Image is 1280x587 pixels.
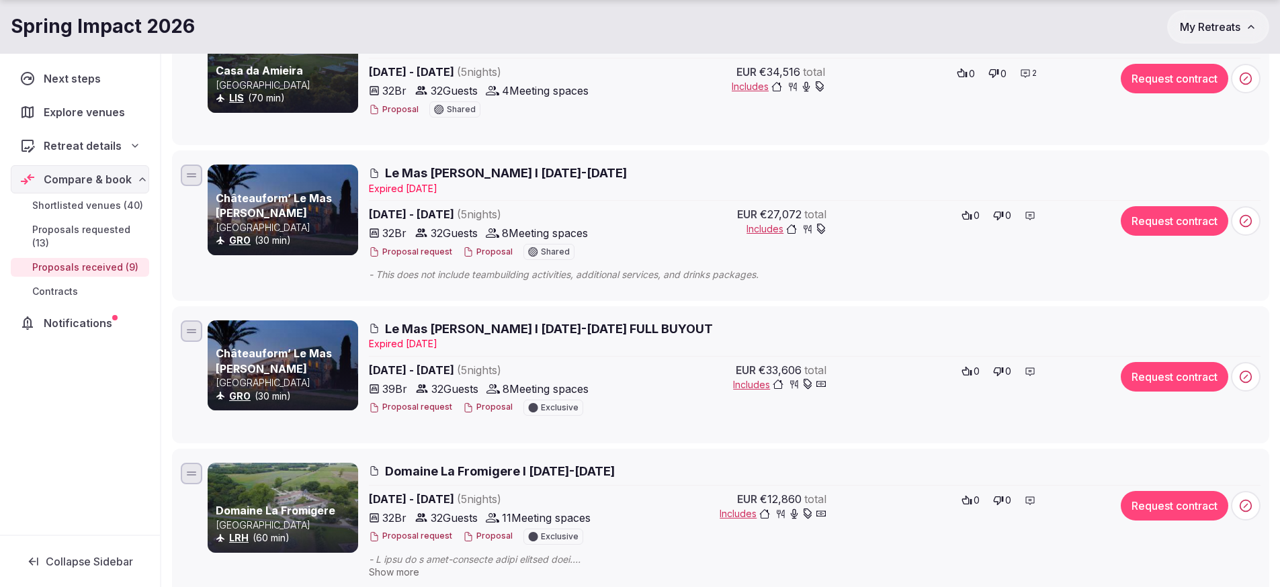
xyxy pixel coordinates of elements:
[733,378,826,392] button: Includes
[759,64,800,80] span: €34,516
[369,268,785,281] span: - This does not include teambuilding activities, additional services, and drinks packages.
[216,79,355,92] p: [GEOGRAPHIC_DATA]
[502,83,589,99] span: 4 Meeting spaces
[216,504,335,517] a: Domaine La Fromigere
[431,225,478,241] span: 32 Guests
[11,309,149,337] a: Notifications
[1121,64,1228,93] button: Request contract
[229,234,251,246] a: GRO
[457,363,501,377] span: ( 5 night s )
[1005,494,1011,507] span: 0
[463,531,513,542] button: Proposal
[457,492,501,506] span: ( 5 night s )
[1121,362,1228,392] button: Request contract
[541,533,579,541] span: Exclusive
[463,246,513,258] button: Proposal
[216,347,332,375] a: Châteauform’ Le Mas [PERSON_NAME]
[1167,10,1269,44] button: My Retreats
[502,225,588,241] span: 8 Meeting spaces
[746,222,826,236] button: Includes
[11,98,149,126] a: Explore venues
[974,365,980,378] span: 0
[369,182,1261,195] div: Expire d [DATE]
[984,64,1011,83] button: 0
[216,91,355,105] div: (70 min)
[541,248,570,256] span: Shared
[457,208,501,221] span: ( 5 night s )
[382,510,407,526] span: 32 Br
[369,337,1261,351] div: Expire d [DATE]
[11,64,149,93] a: Next steps
[974,494,980,507] span: 0
[1032,68,1037,79] span: 2
[385,320,713,337] span: Le Mas [PERSON_NAME] I [DATE]-[DATE] FULL BUYOUT
[229,390,251,403] button: GRO
[11,196,149,215] a: Shortlisted venues (40)
[720,507,826,521] button: Includes
[957,206,984,225] button: 0
[804,362,826,378] span: total
[759,362,802,378] span: €33,606
[804,491,826,507] span: total
[760,206,802,222] span: €27,072
[989,206,1015,225] button: 0
[953,64,979,83] button: 0
[369,246,452,258] button: Proposal request
[369,362,605,378] span: [DATE] - [DATE]
[1121,491,1228,521] button: Request contract
[216,191,332,220] a: Châteauform’ Le Mas [PERSON_NAME]
[1180,20,1240,34] span: My Retreats
[32,199,143,212] span: Shortlisted venues (40)
[216,221,355,234] p: [GEOGRAPHIC_DATA]
[431,510,478,526] span: 32 Guests
[382,225,407,241] span: 32 Br
[11,13,195,40] h1: Spring Impact 2026
[369,64,605,80] span: [DATE] - [DATE]
[369,531,452,542] button: Proposal request
[229,92,244,103] a: LIS
[385,165,627,181] span: Le Mas [PERSON_NAME] I [DATE]-[DATE]
[382,83,407,99] span: 32 Br
[216,64,303,77] a: Casa da Amieira
[11,547,149,576] button: Collapse Sidebar
[989,491,1015,510] button: 0
[229,91,244,105] button: LIS
[736,362,756,378] span: EUR
[737,491,757,507] span: EUR
[989,362,1015,381] button: 0
[229,531,249,545] button: LRH
[369,104,419,116] button: Proposal
[969,67,975,81] span: 0
[44,104,130,120] span: Explore venues
[44,315,118,331] span: Notifications
[541,404,579,412] span: Exclusive
[11,282,149,301] a: Contracts
[1005,209,1011,222] span: 0
[369,402,452,413] button: Proposal request
[1005,365,1011,378] span: 0
[32,223,144,250] span: Proposals requested (13)
[44,71,106,87] span: Next steps
[804,206,826,222] span: total
[503,381,589,397] span: 8 Meeting spaces
[760,491,802,507] span: €12,860
[369,206,605,222] span: [DATE] - [DATE]
[32,285,78,298] span: Contracts
[385,463,615,480] span: Domaine La Fromigere I [DATE]-[DATE]
[431,381,478,397] span: 32 Guests
[216,234,355,247] div: (30 min)
[32,261,138,274] span: Proposals received (9)
[11,220,149,253] a: Proposals requested (13)
[229,532,249,543] a: LRH
[974,209,980,222] span: 0
[44,138,122,154] span: Retreat details
[502,510,591,526] span: 11 Meeting spaces
[216,531,355,545] div: (60 min)
[736,64,757,80] span: EUR
[803,64,825,80] span: total
[732,80,825,93] button: Includes
[229,234,251,247] button: GRO
[216,390,355,403] div: (30 min)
